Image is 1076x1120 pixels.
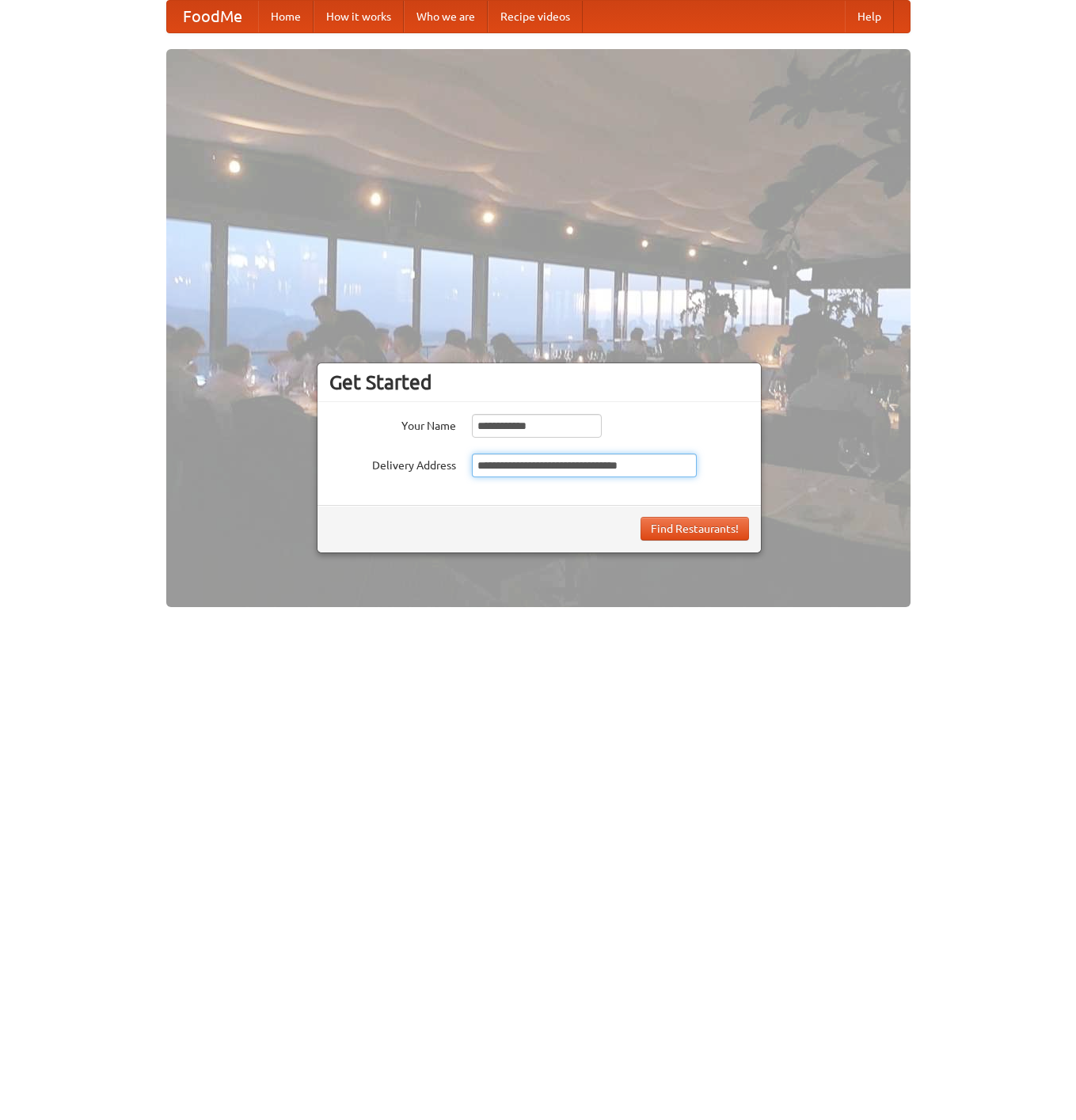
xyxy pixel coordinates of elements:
a: How it works [314,1,404,32]
a: Home [258,1,314,32]
button: Find Restaurants! [641,517,749,541]
a: Recipe videos [488,1,583,32]
label: Delivery Address [329,454,456,473]
a: Help [845,1,894,32]
label: Your Name [329,414,456,434]
a: FoodMe [167,1,258,32]
a: Who we are [404,1,488,32]
h3: Get Started [329,370,749,394]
